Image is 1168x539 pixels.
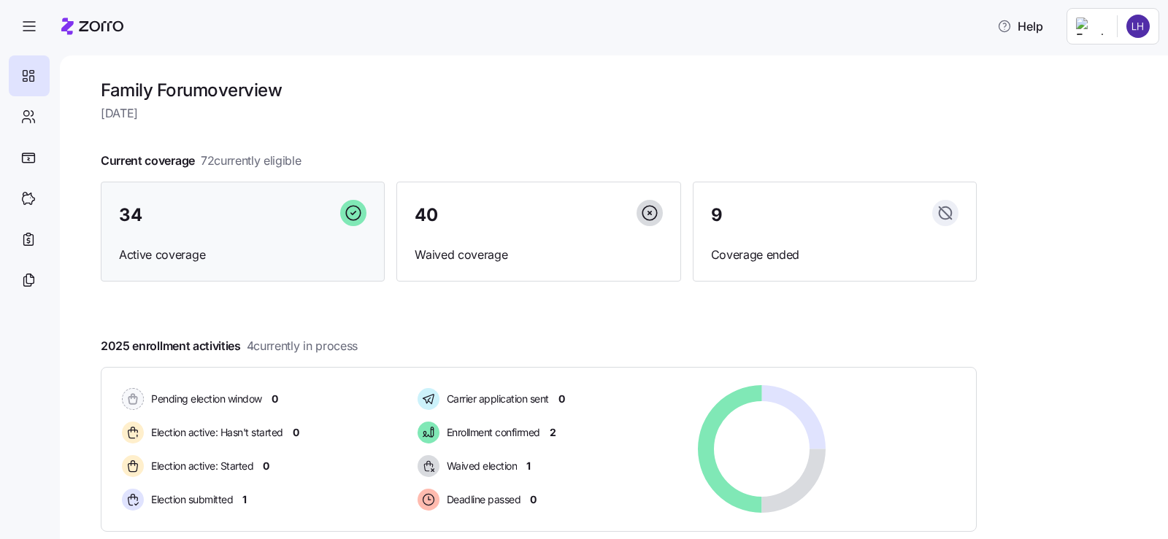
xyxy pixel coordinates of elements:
[1126,15,1150,38] img: 96e328f018908eb6a5d67259af6310f1
[711,206,723,224] span: 9
[442,392,549,406] span: Carrier application sent
[119,246,366,264] span: Active coverage
[147,392,262,406] span: Pending election window
[147,459,253,473] span: Election active: Started
[247,337,358,355] span: 4 currently in process
[442,425,540,440] span: Enrollment confirmed
[101,104,977,123] span: [DATE]
[1076,18,1105,35] img: Employer logo
[201,152,301,170] span: 72 currently eligible
[147,492,233,507] span: Election submitted
[101,79,977,101] h1: Family Forum overview
[119,206,142,224] span: 34
[147,425,283,440] span: Election active: Hasn't started
[242,492,247,507] span: 1
[101,337,358,355] span: 2025 enrollment activities
[272,392,278,406] span: 0
[293,425,299,440] span: 0
[442,459,518,473] span: Waived election
[530,492,537,507] span: 0
[526,459,531,473] span: 1
[711,246,958,264] span: Coverage ended
[985,12,1055,41] button: Help
[415,206,437,224] span: 40
[101,152,301,170] span: Current coverage
[558,392,565,406] span: 0
[550,425,556,440] span: 2
[263,459,269,473] span: 0
[415,246,662,264] span: Waived coverage
[442,492,521,507] span: Deadline passed
[997,18,1043,35] span: Help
